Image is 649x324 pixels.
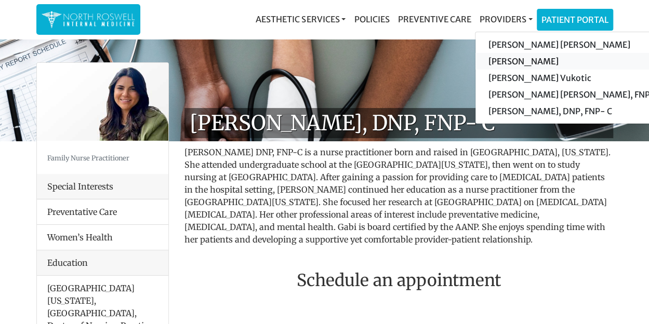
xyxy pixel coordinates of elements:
p: [PERSON_NAME] DNP, FNP-C is a nurse practitioner born and raised in [GEOGRAPHIC_DATA], [US_STATE]... [184,146,613,246]
small: Family Nurse Practitioner [47,154,129,162]
a: Preventive Care [393,9,475,30]
div: Special Interests [37,174,168,199]
div: Education [37,250,168,276]
a: Aesthetic Services [251,9,350,30]
li: Preventative Care [37,199,168,225]
a: Patient Portal [537,9,613,30]
img: North Roswell Internal Medicine [42,9,135,30]
h2: Schedule an appointment [184,271,613,290]
li: Women’s Health [37,224,168,250]
a: Providers [475,9,536,30]
h1: [PERSON_NAME], DNP, FNP- C [184,108,613,138]
a: Policies [350,9,393,30]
